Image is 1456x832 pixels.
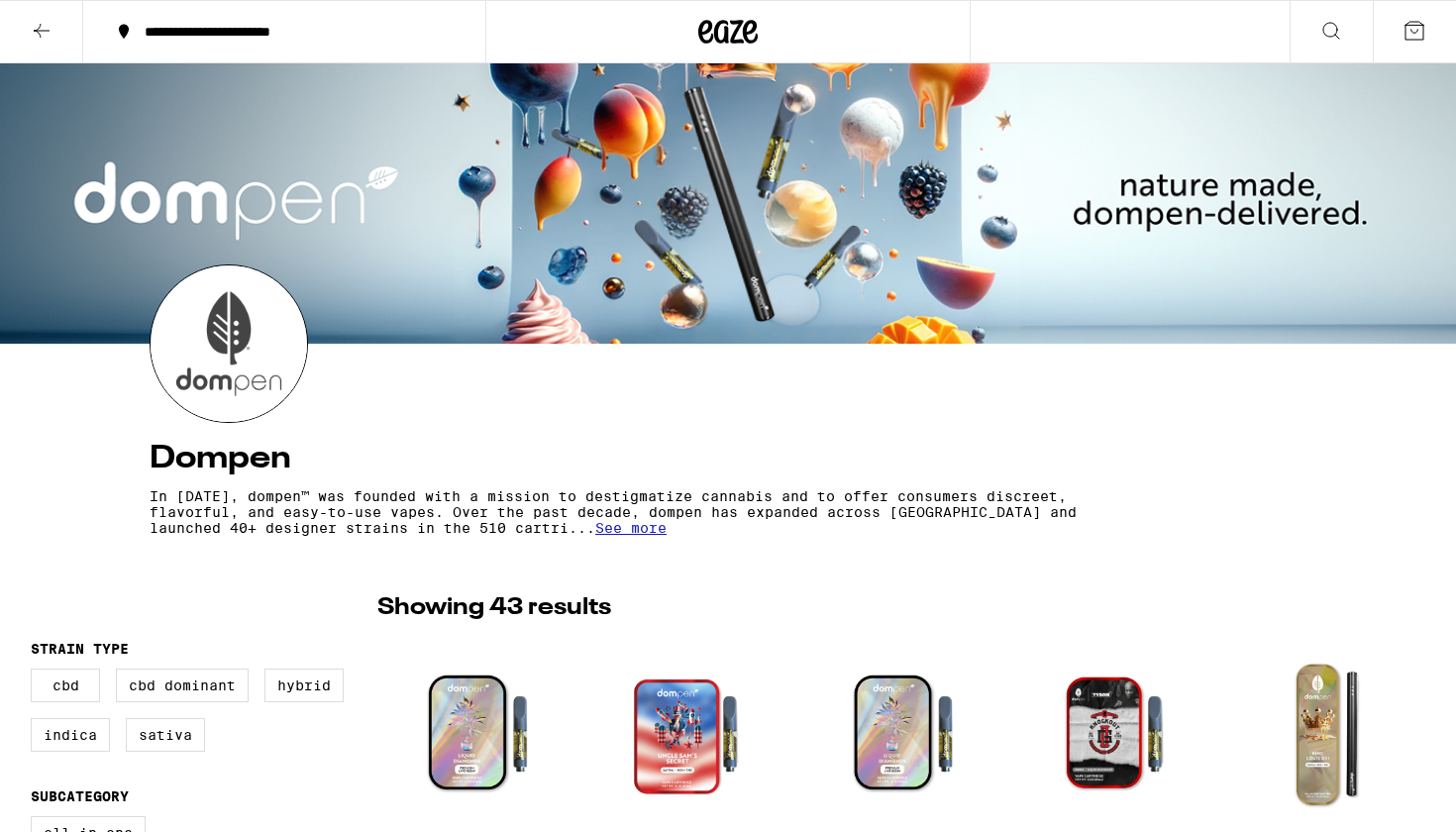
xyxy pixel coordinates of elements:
span: See more [595,520,667,536]
label: Hybrid [264,669,344,702]
p: In [DATE], dompen™ was founded with a mission to destigmatize cannabis and to offer consumers dis... [150,488,1132,536]
legend: Subcategory [31,788,129,804]
label: Indica [31,718,110,752]
legend: Strain Type [31,641,129,657]
label: Sativa [126,718,205,752]
h4: Dompen [150,443,1306,474]
label: CBD Dominant [116,669,249,702]
img: Dompen logo [151,265,307,422]
p: Showing 43 results [377,591,611,625]
label: CBD [31,669,100,702]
